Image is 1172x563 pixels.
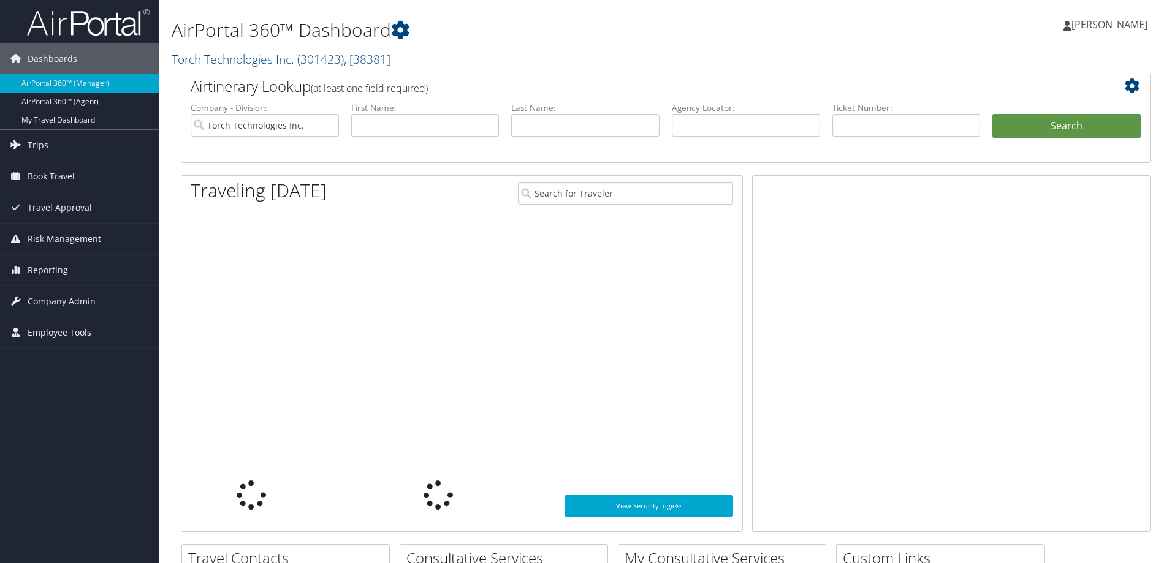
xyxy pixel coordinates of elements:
span: (at least one field required) [311,81,428,95]
span: Trips [28,130,48,161]
h2: Airtinerary Lookup [191,76,1060,97]
span: [PERSON_NAME] [1071,18,1147,31]
a: View SecurityLogic® [565,495,733,517]
span: Risk Management [28,224,101,254]
span: Travel Approval [28,192,92,223]
span: Book Travel [28,161,75,192]
span: ( 301423 ) [297,51,344,67]
label: Last Name: [511,102,660,114]
a: [PERSON_NAME] [1063,6,1160,43]
span: Reporting [28,255,68,285]
h1: Traveling [DATE] [191,178,327,203]
span: Company Admin [28,286,96,317]
button: Search [992,114,1141,138]
a: Torch Technologies Inc. [172,51,390,67]
span: Dashboards [28,43,77,74]
span: , [ 38381 ] [344,51,390,67]
span: Employee Tools [28,317,91,348]
label: Ticket Number: [832,102,981,114]
label: First Name: [351,102,500,114]
img: airportal-logo.png [27,8,150,37]
input: Search for Traveler [518,182,733,205]
label: Agency Locator: [672,102,820,114]
h1: AirPortal 360™ Dashboard [172,17,831,43]
label: Company - Division: [191,102,339,114]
